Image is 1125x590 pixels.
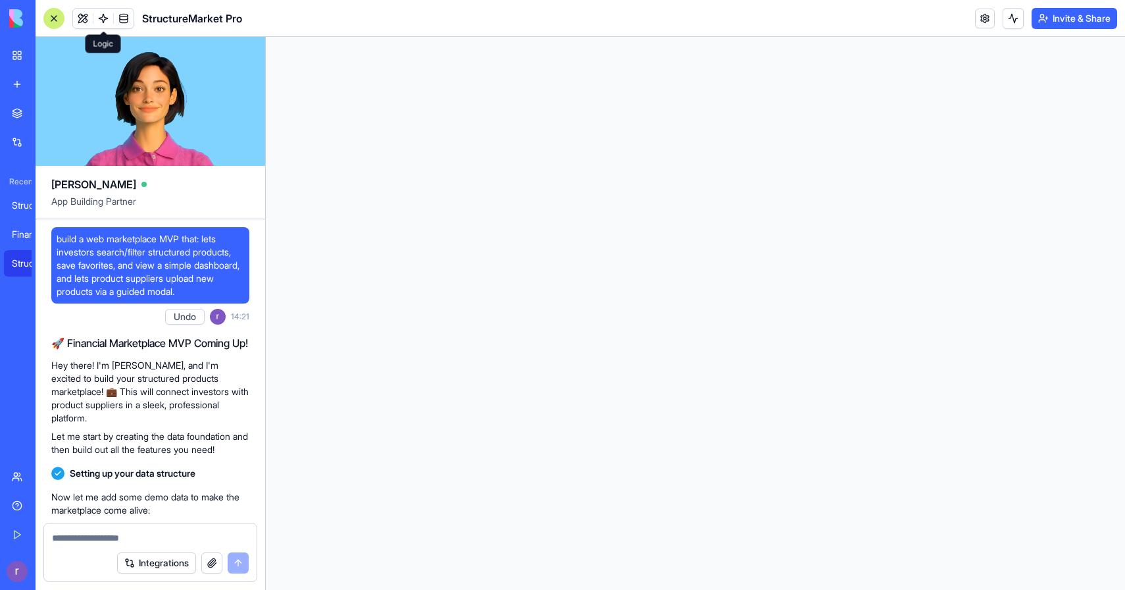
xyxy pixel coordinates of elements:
[51,430,249,456] p: Let me start by creating the data foundation and then build out all the features you need!
[4,192,57,219] a: Structured Product Builder
[117,552,196,574] button: Integrations
[86,35,121,53] div: Logic
[12,199,49,212] div: Structured Product Builder
[4,221,57,248] a: Financial Products Dashboard
[210,309,226,325] img: ACg8ocK9p4COroYERF96wq_Nqbucimpd5rvzMLLyBNHYTn_bI3RzLw=s96-c
[9,9,91,28] img: logo
[12,228,49,241] div: Financial Products Dashboard
[51,176,136,192] span: [PERSON_NAME]
[4,176,32,187] span: Recent
[12,257,49,270] div: StructureMarket Pro
[51,195,249,219] span: App Building Partner
[51,491,249,517] p: Now let me add some demo data to make the marketplace come alive:
[7,561,28,582] img: ACg8ocK9p4COroYERF96wq_Nqbucimpd5rvzMLLyBNHYTn_bI3RzLw=s96-c
[165,309,205,325] button: Undo
[142,11,242,26] span: StructureMarket Pro
[57,232,244,298] span: build a web marketplace MVP that: lets investors search/filter structured products, save favorite...
[70,467,195,480] span: Setting up your data structure
[1032,8,1117,29] button: Invite & Share
[4,250,57,277] a: StructureMarket Pro
[51,335,249,351] h2: 🚀 Financial Marketplace MVP Coming Up!
[51,359,249,425] p: Hey there! I'm [PERSON_NAME], and I'm excited to build your structured products marketplace! 💼 Th...
[231,311,249,322] span: 14:21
